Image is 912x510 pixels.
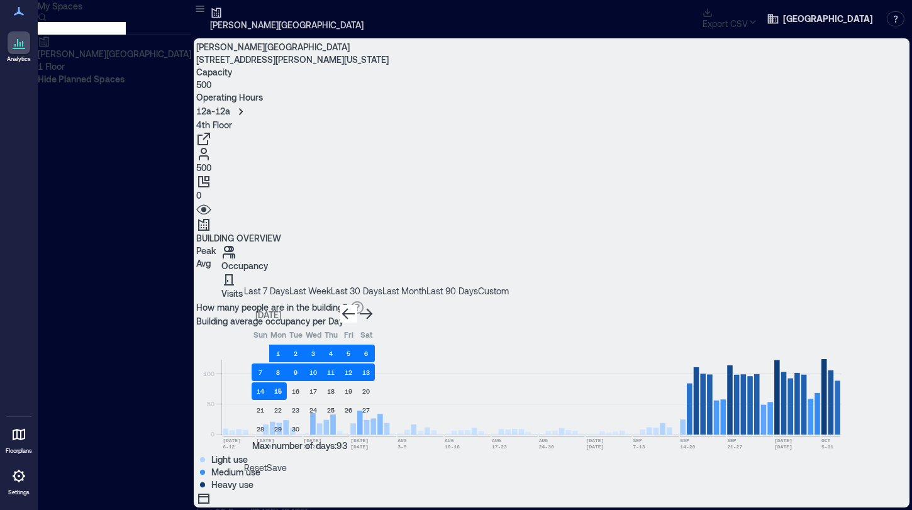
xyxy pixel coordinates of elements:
[196,119,842,131] p: 4th Floor
[304,382,322,400] button: 17
[633,438,642,443] text: SEP
[322,326,340,343] th: Thursday
[196,66,842,79] p: Capacity
[244,462,267,474] button: Reset
[252,308,284,323] div: [DATE]
[196,162,842,174] p: 500
[360,330,372,339] span: Sat
[252,401,269,419] button: 21
[340,326,357,343] th: Friday
[478,285,509,297] button: Custom
[7,55,31,63] p: Analytics
[38,74,125,84] span: Hide Planned Spaces
[196,245,216,257] p: Peak
[252,326,269,343] th: Sunday
[207,400,214,407] tspan: 50
[269,326,287,343] th: Monday
[196,189,842,202] p: 0
[8,489,30,496] p: Settings
[774,444,792,450] text: [DATE]
[4,461,34,500] a: Settings
[304,401,322,419] button: 24
[287,363,304,381] button: 9
[357,401,375,419] button: 27
[196,79,842,91] p: 500
[287,326,304,343] th: Tuesday
[203,370,214,377] tspan: 100
[253,330,267,339] span: Sun
[211,479,253,491] p: Heavy use
[244,462,267,473] span: Reset
[680,438,689,443] text: SEP
[287,420,304,438] button: 30
[252,440,347,451] span: Max number of days: 93
[211,453,248,466] p: Light use
[763,9,877,29] button: [GEOGRAPHIC_DATA]
[252,382,269,400] button: 14
[340,363,357,381] button: 12
[3,28,35,67] a: Analytics
[2,419,36,458] a: Floorplans
[340,305,357,323] button: Go to previous month
[38,48,191,60] p: [PERSON_NAME][GEOGRAPHIC_DATA]
[331,285,382,296] span: Last 30 Days
[325,330,338,339] span: Thu
[478,285,509,296] span: Custom
[344,330,353,339] span: Fri
[196,315,842,328] p: Building average occupancy per Day
[196,91,842,104] p: Operating Hours
[289,285,331,296] span: Last Week
[340,345,357,362] button: 5
[38,60,191,73] p: 1 Floor
[221,287,268,300] p: Visits
[382,285,426,297] button: Last Month
[821,444,833,450] text: 5-11
[680,444,695,450] text: 14-20
[196,41,842,53] p: [PERSON_NAME][GEOGRAPHIC_DATA]
[426,285,478,296] span: Last 90 Days
[322,345,340,362] button: 4
[38,73,125,86] button: Hide Planned Spaces
[287,401,304,419] button: 23
[322,363,340,381] button: 11
[289,330,303,339] span: Tue
[196,232,842,245] p: BUILDING OVERVIEW
[357,382,375,400] button: 20
[196,105,230,118] p: 12a - 12a
[269,345,287,362] button: 1
[267,462,287,473] span: Save
[357,305,375,323] button: Go to next month
[244,285,289,296] span: Last 7 Days
[382,285,426,296] span: Last Month
[774,438,792,443] text: [DATE]
[269,363,287,381] button: 8
[340,382,357,400] button: 19
[340,401,357,419] button: 26
[539,444,554,450] text: 24-30
[210,19,364,31] p: [PERSON_NAME][GEOGRAPHIC_DATA]
[586,438,604,443] text: [DATE]
[331,285,382,297] button: Last 30 Days
[270,330,286,339] span: Mon
[269,401,287,419] button: 22
[783,13,873,25] span: [GEOGRAPHIC_DATA]
[357,345,375,362] button: 6
[223,438,241,443] text: [DATE]
[727,438,737,443] text: SEP
[727,444,742,450] text: 21-27
[304,363,322,381] button: 10
[287,382,304,400] button: 16
[306,330,321,339] span: Wed
[211,466,260,479] p: Medium use
[539,438,548,443] text: AUG
[357,326,375,343] th: Saturday
[287,345,304,362] button: 2
[289,285,331,297] button: Last Week
[586,444,604,450] text: [DATE]
[269,420,287,438] button: 29
[223,444,235,450] text: 6-12
[221,260,268,272] p: Occupancy
[322,401,340,419] button: 25
[196,301,347,314] p: How many people are in the building?
[267,462,287,474] button: Save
